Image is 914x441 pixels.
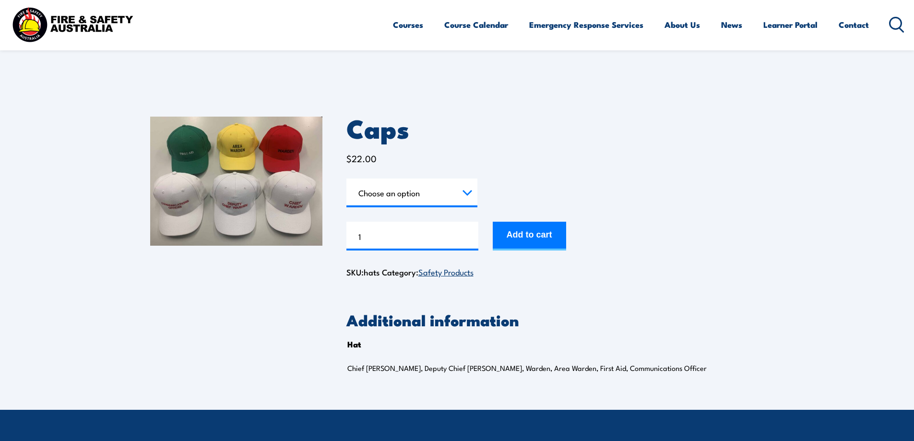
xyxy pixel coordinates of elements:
span: hats [364,266,380,278]
bdi: 22.00 [346,152,377,165]
a: Contact [839,12,869,37]
span: Category: [382,266,474,278]
a: Course Calendar [444,12,508,37]
button: Add to cart [493,222,566,250]
th: Hat [347,337,361,351]
a: Learner Portal [763,12,818,37]
img: Caps [150,117,322,246]
input: Product quantity [346,222,478,250]
p: Chief [PERSON_NAME], Deputy Chief [PERSON_NAME], Warden, Area Warden, First Aid, Communications O... [347,363,730,373]
span: SKU: [346,266,380,278]
a: Courses [393,12,423,37]
a: Emergency Response Services [529,12,643,37]
a: News [721,12,742,37]
a: About Us [665,12,700,37]
h2: Additional information [346,313,764,326]
a: Safety Products [418,266,474,277]
span: $ [346,152,352,165]
h1: Caps [346,117,764,139]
